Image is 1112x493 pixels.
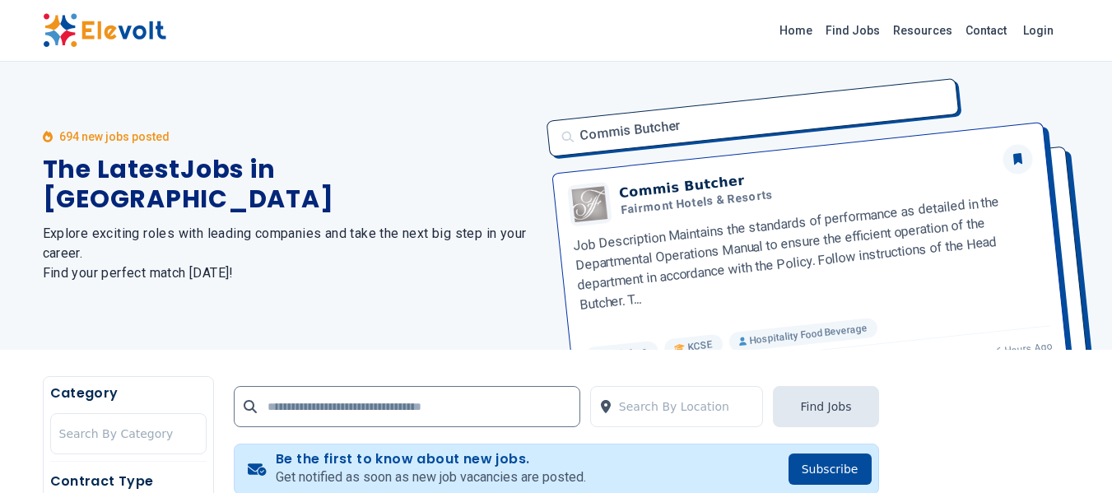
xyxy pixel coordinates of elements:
[276,451,586,467] h4: Be the first to know about new jobs.
[773,386,878,427] button: Find Jobs
[276,467,586,487] p: Get notified as soon as new job vacancies are posted.
[50,472,207,491] h5: Contract Type
[43,224,537,283] h2: Explore exciting roles with leading companies and take the next big step in your career. Find you...
[1013,14,1063,47] a: Login
[886,17,959,44] a: Resources
[1030,414,1112,493] iframe: Chat Widget
[959,17,1013,44] a: Contact
[43,155,537,214] h1: The Latest Jobs in [GEOGRAPHIC_DATA]
[773,17,819,44] a: Home
[50,384,207,403] h5: Category
[43,13,166,48] img: Elevolt
[59,128,170,145] p: 694 new jobs posted
[789,453,872,485] button: Subscribe
[819,17,886,44] a: Find Jobs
